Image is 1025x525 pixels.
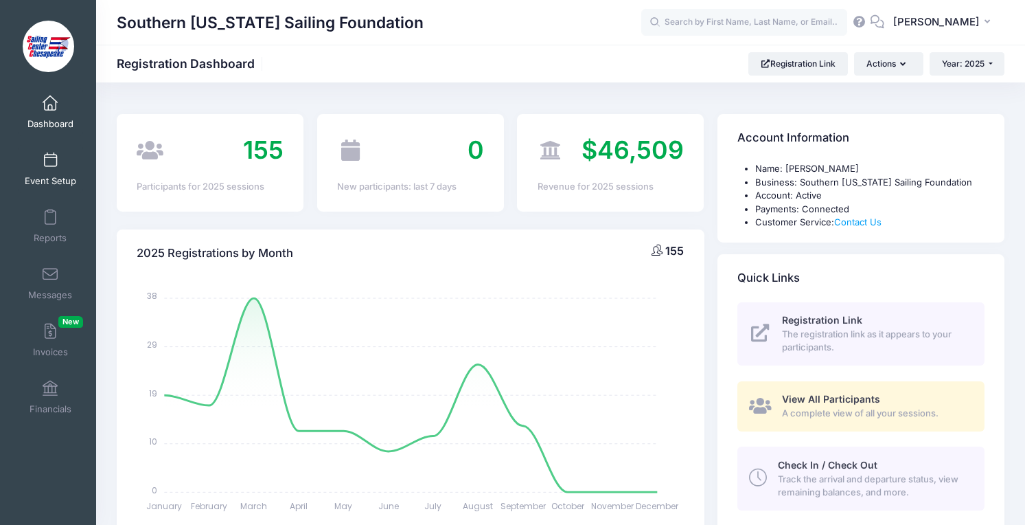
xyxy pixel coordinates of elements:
span: Track the arrival and departure status, view remaining balances, and more. [778,473,969,500]
tspan: 29 [148,339,158,350]
h1: Registration Dashboard [117,56,266,71]
a: Check In / Check Out Track the arrival and departure status, view remaining balances, and more. [737,447,984,510]
tspan: 10 [150,436,158,447]
tspan: January [147,500,183,512]
a: Dashboard [18,88,83,136]
button: Year: 2025 [930,52,1004,76]
span: Registration Link [782,314,862,326]
a: View All Participants A complete view of all your sessions. [737,381,984,432]
span: 0 [468,135,484,165]
span: 155 [243,135,284,165]
span: Messages [28,289,72,301]
h4: Quick Links [737,258,800,298]
span: Invoices [33,346,68,358]
tspan: June [378,500,399,512]
tspan: July [425,500,442,512]
li: Business: Southern [US_STATE] Sailing Foundation [755,176,984,190]
span: The registration link as it appears to your participants. [782,328,969,355]
span: New [58,316,83,328]
h1: Southern [US_STATE] Sailing Foundation [117,7,424,38]
tspan: 0 [152,484,158,495]
span: Event Setup [25,175,76,187]
a: Reports [18,202,83,250]
tspan: August [463,500,493,512]
span: Financials [30,403,71,415]
li: Payments: Connected [755,203,984,216]
tspan: September [500,500,546,512]
tspan: February [191,500,227,512]
span: $46,509 [581,135,684,165]
span: 155 [665,244,684,258]
span: Dashboard [27,118,73,130]
tspan: October [551,500,585,512]
h4: 2025 Registrations by Month [137,234,293,273]
li: Customer Service: [755,216,984,230]
tspan: November [591,500,634,512]
span: A complete view of all your sessions. [782,407,969,421]
a: InvoicesNew [18,316,83,364]
span: Check In / Check Out [778,459,877,471]
div: Revenue for 2025 sessions [538,180,684,194]
a: Messages [18,259,83,307]
div: New participants: last 7 days [337,180,484,194]
li: Account: Active [755,189,984,203]
span: Reports [34,232,67,244]
tspan: December [636,500,680,512]
span: [PERSON_NAME] [893,14,980,30]
h4: Account Information [737,119,849,158]
img: Southern Maryland Sailing Foundation [23,21,74,72]
a: Registration Link [748,52,848,76]
input: Search by First Name, Last Name, or Email... [641,9,847,36]
span: Year: 2025 [942,58,984,69]
div: Participants for 2025 sessions [137,180,284,194]
a: Registration Link The registration link as it appears to your participants. [737,302,984,366]
li: Name: [PERSON_NAME] [755,162,984,176]
a: Financials [18,373,83,421]
a: Contact Us [834,216,882,227]
button: [PERSON_NAME] [884,7,1004,38]
tspan: 19 [150,387,158,399]
a: Event Setup [18,145,83,193]
button: Actions [854,52,923,76]
tspan: 38 [148,290,158,302]
tspan: April [290,500,308,512]
tspan: March [241,500,268,512]
span: View All Participants [782,393,880,405]
tspan: May [335,500,353,512]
